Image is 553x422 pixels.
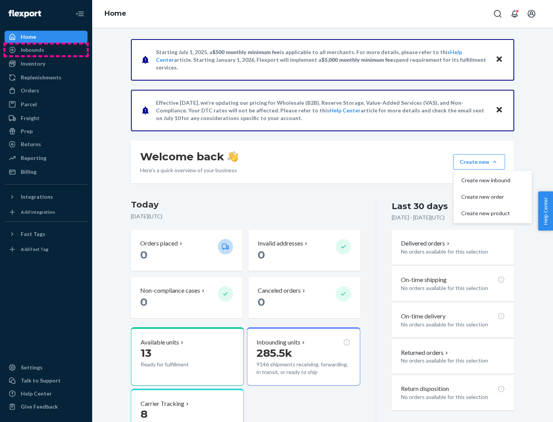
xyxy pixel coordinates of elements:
[401,275,447,284] p: On-time shipping
[21,154,46,162] div: Reporting
[461,178,510,183] span: Create new inbound
[5,228,88,240] button: Fast Tags
[5,243,88,256] a: Add Fast Tag
[461,211,510,216] span: Create new product
[21,246,48,252] div: Add Fast Tag
[21,127,33,135] div: Prep
[21,33,36,41] div: Home
[401,348,450,357] button: Returned orders
[507,6,522,21] button: Open notifications
[455,189,530,205] button: Create new order
[21,168,36,176] div: Billing
[5,374,88,387] a: Talk to Support
[321,56,393,63] span: $5,000 monthly minimum fee
[5,138,88,150] a: Returns
[141,399,184,408] p: Carrier Tracking
[21,87,39,94] div: Orders
[21,46,44,54] div: Inbounds
[141,346,151,359] span: 13
[140,166,238,174] p: Here’s a quick overview of your business
[401,248,505,256] p: No orders available for this selection
[490,6,505,21] button: Open Search Box
[5,44,88,56] a: Inbounds
[21,101,37,108] div: Parcel
[140,150,238,163] h1: Welcome back
[538,191,553,231] button: Help Center
[5,191,88,203] button: Integrations
[247,327,360,386] button: Inbounding units285.5k9146 shipments receiving, forwarding, in transit, or ready to ship
[401,239,451,248] button: Delivered orders
[140,239,178,248] p: Orders placed
[156,99,488,122] p: Effective [DATE], we're updating our pricing for Wholesale (B2B), Reserve Storage, Value-Added Se...
[131,199,360,211] h3: Today
[401,312,445,321] p: On-time delivery
[258,248,265,261] span: 0
[21,114,40,122] div: Freight
[72,6,88,21] button: Close Navigation
[5,387,88,400] a: Help Center
[21,364,43,371] div: Settings
[141,361,212,368] p: Ready for fulfillment
[156,48,488,71] p: Starting July 1, 2025, a is applicable to all merchants. For more details, please refer to this a...
[140,286,200,295] p: Non-compliance cases
[257,361,350,376] p: 9146 shipments receiving, forwarding, in transit, or ready to ship
[131,327,244,386] button: Available units13Ready for fulfillment
[104,9,126,18] a: Home
[392,214,445,221] p: [DATE] - [DATE] ( UTC )
[494,54,504,65] button: Close
[5,166,88,178] a: Billing
[5,206,88,218] a: Add Integration
[455,205,530,222] button: Create new product
[140,295,147,308] span: 0
[5,152,88,164] a: Reporting
[392,200,448,212] div: Last 30 days
[141,407,147,420] span: 8
[5,31,88,43] a: Home
[401,384,449,393] p: Return disposition
[21,377,61,384] div: Talk to Support
[212,49,280,55] span: $500 monthly minimum fee
[461,194,510,199] span: Create new order
[21,403,58,410] div: Give Feedback
[141,338,179,347] p: Available units
[21,390,52,397] div: Help Center
[21,60,45,68] div: Inventory
[98,3,132,25] ol: breadcrumbs
[140,248,147,261] span: 0
[494,105,504,116] button: Close
[21,140,41,148] div: Returns
[131,213,360,220] p: [DATE] ( UTC )
[5,58,88,70] a: Inventory
[5,71,88,84] a: Replenishments
[5,98,88,110] a: Parcel
[21,230,45,238] div: Fast Tags
[5,125,88,137] a: Prep
[5,401,88,413] button: Give Feedback
[329,107,361,114] a: Help Center
[401,284,505,292] p: No orders available for this selection
[21,74,61,81] div: Replenishments
[8,10,41,18] img: Flexport logo
[257,346,292,359] span: 285.5k
[453,154,505,170] button: Create newCreate new inboundCreate new orderCreate new product
[258,286,301,295] p: Canceled orders
[248,277,360,318] button: Canceled orders 0
[227,151,238,162] img: hand-wave emoji
[248,230,360,271] button: Invalid addresses 0
[401,393,505,401] p: No orders available for this selection
[258,239,303,248] p: Invalid addresses
[524,6,539,21] button: Open account menu
[257,338,300,347] p: Inbounding units
[131,277,242,318] button: Non-compliance cases 0
[455,172,530,189] button: Create new inbound
[21,193,53,201] div: Integrations
[401,357,505,364] p: No orders available for this selection
[5,112,88,124] a: Freight
[5,84,88,97] a: Orders
[131,230,242,271] button: Orders placed 0
[5,361,88,374] a: Settings
[401,321,505,328] p: No orders available for this selection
